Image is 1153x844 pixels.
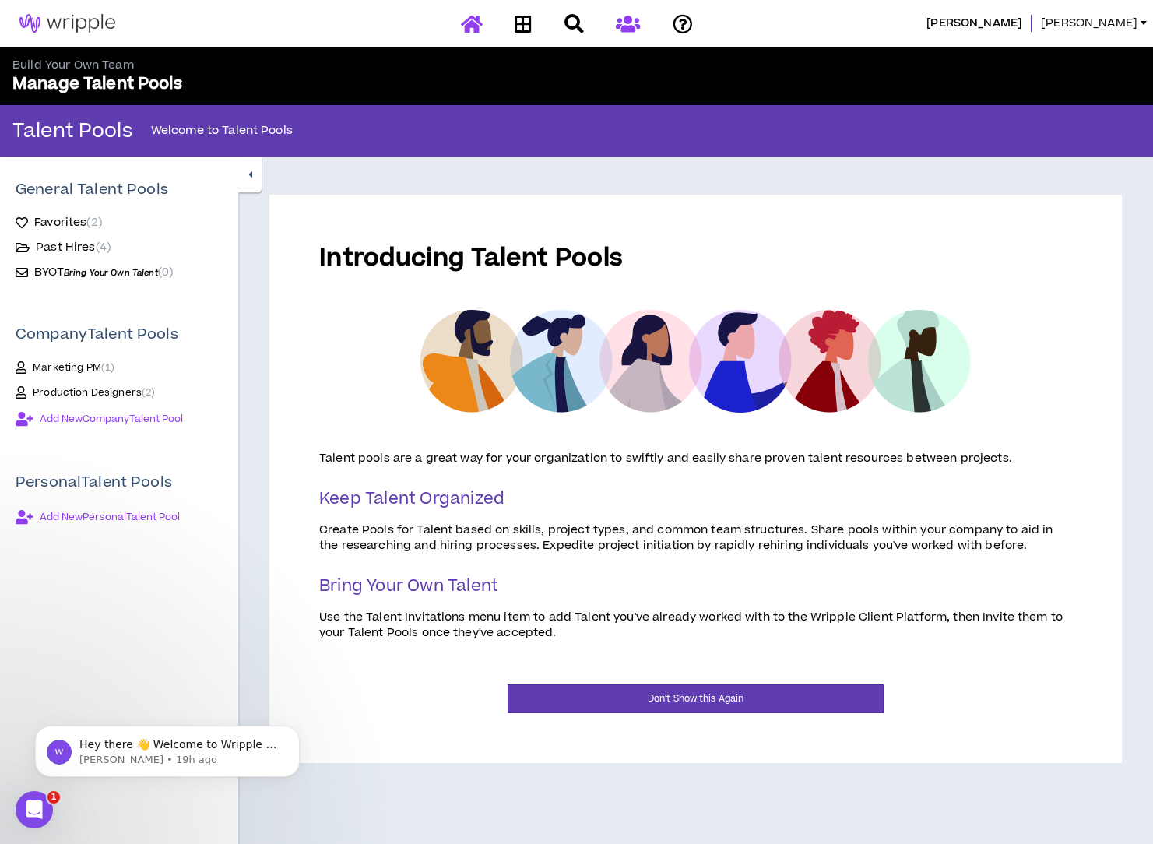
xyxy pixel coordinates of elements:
span: Bring Your Own Talent [64,267,158,279]
p: Talent Pools [12,119,132,144]
a: Production Designers(2) [16,383,223,402]
iframe: Intercom live chat [16,791,53,828]
p: Manage Talent Pools [12,73,577,95]
p: Create Pools for Talent based on skills, project types, and common team structures. Share pools w... [319,522,1072,554]
button: Add NewPersonalTalent Pool [16,506,180,528]
span: ( 1 ) [101,360,114,375]
span: Production Designers [33,386,155,399]
span: Marketing PM [33,361,114,374]
span: Henry Schein [926,15,1021,32]
a: BYOTBring Your Own Talent(0) [16,263,173,282]
p: Welcome to Talent Pools [151,122,293,139]
a: Favorites(2) [16,213,102,232]
button: Don't Show this Again [508,684,884,713]
h3: Bring Your Own Talent [319,575,1072,597]
p: General Talent Pools [16,179,168,201]
span: 1 [47,791,60,804]
h1: Introducing Talent Pools [319,244,1072,273]
span: Add New Company Talent Pool [40,413,183,425]
span: ( 2 ) [142,385,155,399]
p: Talent pools are a great way for your organization to swiftly and easily share proven talent reso... [319,451,1072,466]
p: Use the Talent Invitations menu item to add Talent you've already worked with to the Wripple Clie... [319,610,1072,641]
span: [PERSON_NAME] [1041,15,1137,32]
a: Past Hires(4) [16,238,111,257]
span: Favorites [34,215,102,230]
p: Build Your Own Team [12,58,577,73]
span: ( 4 ) [96,239,111,255]
h3: Keep Talent Organized [319,488,1072,510]
span: Past Hires [36,240,111,255]
p: Company Talent Pools [16,324,223,346]
span: Add New Personal Talent Pool [40,511,180,523]
span: ( 0 ) [158,264,173,280]
iframe: Intercom notifications message [12,693,323,802]
button: Add NewCompanyTalent Pool [16,408,183,430]
p: Personal Talent Pools [16,472,223,494]
a: Marketing PM(1) [16,358,223,377]
span: ( 2 ) [86,214,101,230]
span: BYOT [34,264,158,280]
